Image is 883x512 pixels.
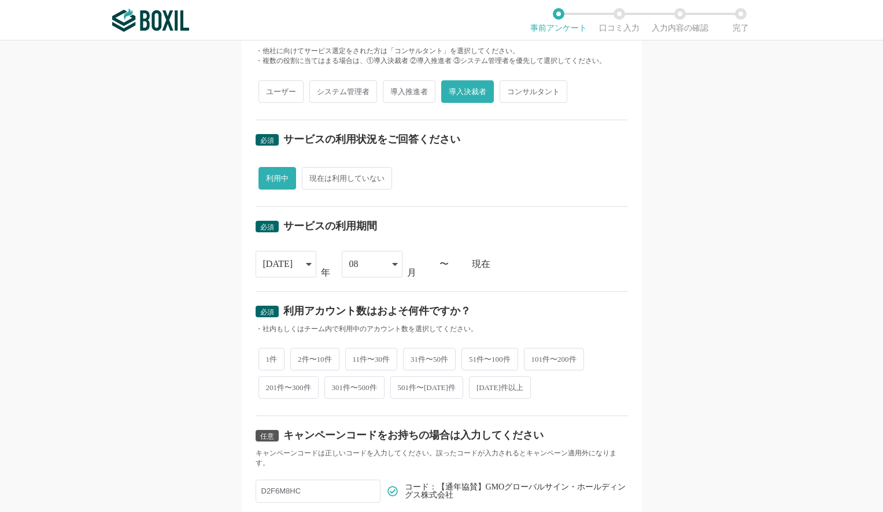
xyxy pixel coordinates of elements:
[345,348,398,370] span: 11件〜30件
[309,80,377,103] span: システム管理者
[500,80,567,103] span: コンサルタント
[439,259,449,269] div: 〜
[469,376,531,399] span: [DATE]件以上
[405,483,628,499] span: コード：【通年協賛】GMOグローバルサイン・ホールディングス株式会社
[283,430,544,440] div: キャンペーンコードをお持ちの場合は入力してください
[461,348,518,370] span: 51件〜100件
[324,376,385,399] span: 301件〜500件
[383,80,435,103] span: 導入推進者
[407,268,416,277] div: 月
[302,167,392,190] span: 現在は利用していない
[112,9,189,32] img: ボクシルSaaS_ロゴ
[321,268,330,277] div: 年
[258,376,319,399] span: 201件〜300件
[390,376,463,399] span: 501件〜[DATE]件
[260,432,274,440] span: 任意
[258,348,285,370] span: 1件
[258,80,304,103] span: ユーザー
[256,324,628,334] div: ・社内もしくはチーム内で利用中のアカウント数を選択してください。
[441,80,494,103] span: 導入決裁者
[290,348,339,370] span: 2件〜10件
[524,348,584,370] span: 101件〜200件
[260,308,274,316] span: 必須
[256,56,628,66] div: ・複数の役割に当てはまる場合は、①導入決裁者 ②導入推進者 ③システム管理者を優先して選択してください。
[256,46,628,56] div: ・他社に向けてサービス選定をされた方は「コンサルタント」を選択してください。
[283,134,460,144] div: サービスの利用状況をご回答ください
[258,167,296,190] span: 利用中
[711,8,771,32] li: 完了
[283,221,377,231] div: サービスの利用期間
[349,251,359,277] div: 08
[260,223,274,231] span: 必須
[283,306,471,316] div: 利用アカウント数はおよそ何件ですか？
[589,8,650,32] li: 口コミ入力
[256,448,628,468] div: キャンペーンコードは正しいコードを入力してください。誤ったコードが入力されるとキャンペーン適用外になります。
[472,259,628,269] div: 現在
[650,8,711,32] li: 入力内容の確認
[403,348,456,370] span: 31件〜50件
[260,136,274,144] span: 必須
[263,251,293,277] div: [DATE]
[529,8,589,32] li: 事前アンケート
